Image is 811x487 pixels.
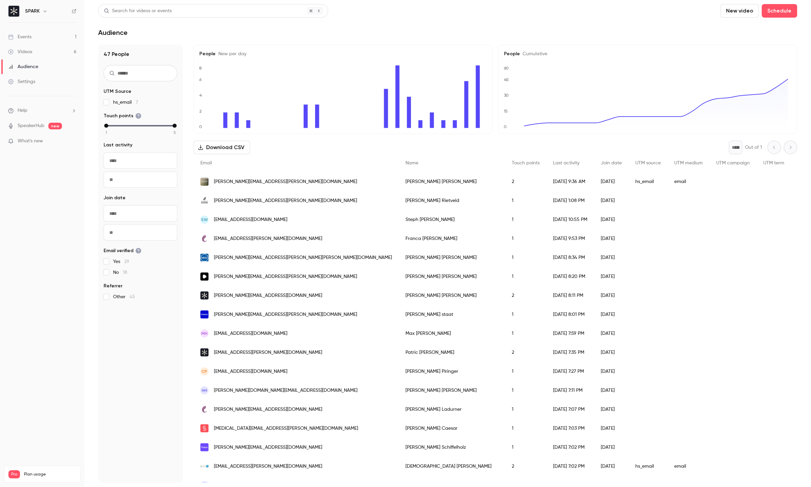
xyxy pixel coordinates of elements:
div: [DATE] [594,248,629,267]
span: [PERSON_NAME][EMAIL_ADDRESS][DOMAIN_NAME] [214,406,322,413]
div: Patric [PERSON_NAME] [399,343,505,362]
span: Last activity [553,161,580,165]
text: 0 [504,124,507,129]
span: Email [200,161,212,165]
span: [EMAIL_ADDRESS][PERSON_NAME][DOMAIN_NAME] [214,463,322,470]
div: 2 [505,172,547,191]
img: simmons-simmons.com [200,424,209,432]
span: 5 [174,129,176,136]
span: [PERSON_NAME][EMAIL_ADDRESS][PERSON_NAME][DOMAIN_NAME] [214,197,357,204]
div: [PERSON_NAME] Ladurner [399,400,505,419]
span: Yes [113,258,129,265]
span: UTM source [636,161,661,165]
div: Search for videos or events [104,7,172,15]
div: [DATE] 7:59 PM [547,324,594,343]
span: No [113,269,127,276]
div: [PERSON_NAME] Caesar [399,419,505,438]
div: [DATE] 8:20 PM [547,267,594,286]
span: [PERSON_NAME][EMAIL_ADDRESS][DOMAIN_NAME] [214,444,322,451]
span: UTM Source [104,88,131,95]
button: New video [721,4,759,18]
div: 1 [505,191,547,210]
div: [DATE] [594,457,629,476]
span: 29 [124,259,129,264]
img: sparkplaces.com [200,348,209,357]
div: [DATE] [594,267,629,286]
div: [DATE] 7:07 PM [547,400,594,419]
span: [MEDICAL_DATA][EMAIL_ADDRESS][PERSON_NAME][DOMAIN_NAME] [214,425,358,432]
div: [DATE] 8:11 PM [547,286,594,305]
div: 1 [505,210,547,229]
h6: SPARK [25,8,40,15]
div: max [173,124,177,128]
div: 1 [505,267,547,286]
div: 2 [505,343,547,362]
div: [DATE] [594,438,629,457]
span: hs_email [113,99,138,106]
span: Name [405,161,418,165]
img: invesco.com [200,310,209,319]
div: [DATE] [594,343,629,362]
div: hs_email [629,172,668,191]
span: Join date [104,195,126,201]
img: SPARK [8,6,19,17]
div: 1 [505,438,547,457]
button: Download CSV [194,141,250,154]
span: SW [201,217,208,223]
span: Plan usage [24,472,76,477]
text: 4 [199,93,202,98]
img: locaties.nl [200,197,209,205]
div: Audience [8,63,38,70]
div: [DATE] 7:11 PM [547,381,594,400]
div: 1 [505,305,547,324]
span: Last activity [104,142,132,148]
div: [PERSON_NAME] [PERSON_NAME] [399,267,505,286]
div: [PERSON_NAME] Schiffelholz [399,438,505,457]
div: [DEMOGRAPHIC_DATA] [PERSON_NAME] [399,457,505,476]
div: [DATE] [594,210,629,229]
div: [DATE] 9:36 AM [547,172,594,191]
div: 1 [505,324,547,343]
span: new [48,123,62,129]
span: CP [202,368,207,374]
div: [DATE] [594,229,629,248]
text: 15 [504,109,508,114]
div: [DATE] [594,191,629,210]
span: Cumulative [520,52,548,56]
div: 1 [505,400,547,419]
div: [DATE] 10:55 PM [547,210,594,229]
h1: Audience [98,28,128,37]
div: 1 [505,419,547,438]
img: computershare.de [200,235,209,243]
div: min [104,124,108,128]
div: hs_email [629,457,668,476]
span: UTM term [764,161,785,165]
div: [PERSON_NAME] [PERSON_NAME] [399,248,505,267]
span: Touch points [512,161,540,165]
div: Events [8,34,31,40]
span: [EMAIL_ADDRESS][PERSON_NAME][DOMAIN_NAME] [214,349,322,356]
span: Pro [8,470,20,479]
img: protonmail.com [200,443,209,451]
div: [DATE] 1:08 PM [547,191,594,210]
text: 60 [504,66,509,70]
span: HH [202,387,207,393]
div: [DATE] 7:27 PM [547,362,594,381]
span: New per day [216,52,246,56]
text: 0 [199,124,202,129]
span: Referrer [104,283,123,289]
span: Other [113,293,135,300]
span: What's new [18,138,43,145]
div: [DATE] [594,362,629,381]
text: 8 [199,66,202,70]
div: [DATE] [594,172,629,191]
span: [PERSON_NAME][EMAIL_ADDRESS][PERSON_NAME][DOMAIN_NAME] [214,273,357,280]
span: 7 [136,100,138,105]
span: MH [201,330,207,337]
span: [EMAIL_ADDRESS][DOMAIN_NAME] [214,368,287,375]
text: 30 [504,93,509,98]
div: 1 [505,248,547,267]
span: [PERSON_NAME][EMAIL_ADDRESS][PERSON_NAME][DOMAIN_NAME] [214,178,357,185]
img: altii.de [200,462,209,470]
text: 2 [199,109,202,114]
